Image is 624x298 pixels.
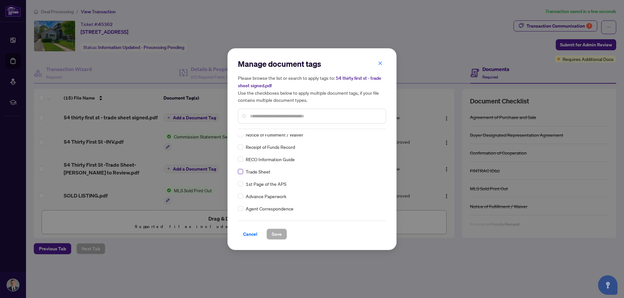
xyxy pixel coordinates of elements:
[246,205,293,212] span: Agent Correspondence
[243,229,257,239] span: Cancel
[246,131,303,138] span: Notice of Fulfillment / Waiver
[238,74,386,103] h5: Please browse the list or search to apply tags to: Use the checkboxes below to apply multiple doc...
[238,59,386,69] h2: Manage document tags
[598,275,617,295] button: Open asap
[378,61,383,66] span: close
[246,143,295,150] span: Receipt of Funds Record
[238,229,263,240] button: Cancel
[266,229,287,240] button: Save
[246,156,295,163] span: RECO Information Guide
[246,180,286,187] span: 1st Page of the APS
[238,75,381,89] span: 54 thirty first st - trade sheet signed.pdf
[246,168,270,175] span: Trade Sheet
[246,193,286,200] span: Advance Paperwork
